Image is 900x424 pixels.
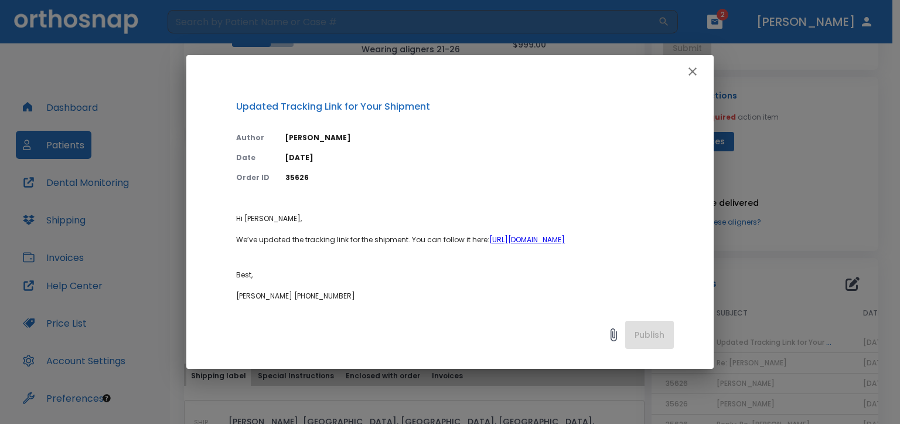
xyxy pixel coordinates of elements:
[285,172,674,183] p: 35626
[285,133,674,143] p: [PERSON_NAME]
[236,152,271,163] p: Date
[236,270,674,301] p: Best, [PERSON_NAME] [PHONE_NUMBER]
[285,152,674,163] p: [DATE]
[236,133,271,143] p: Author
[236,172,271,183] p: Order ID
[489,235,565,245] a: [URL][DOMAIN_NAME]
[236,213,674,245] p: Hi [PERSON_NAME], We’ve updated the tracking link for the shipment. You can follow it here:
[236,100,674,114] p: Updated Tracking Link for Your Shipment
